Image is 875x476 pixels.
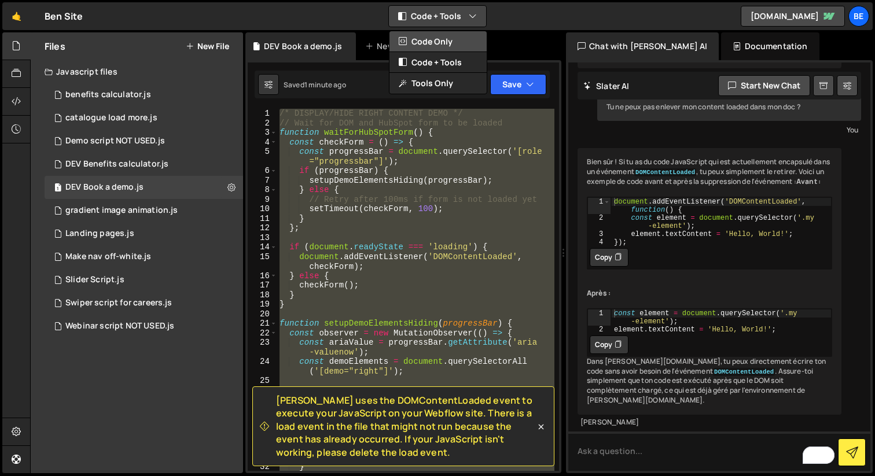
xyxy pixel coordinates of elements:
div: 11 [248,214,277,224]
div: You [600,124,858,136]
div: 1 [588,309,611,326]
div: 12 [248,223,277,233]
div: Tu ne peux pas enlever mon content loaded dans mon doc ? [597,93,861,121]
code: DOMContentLoaded [634,168,696,176]
div: 32 [248,462,277,472]
div: 27 [248,395,277,405]
div: 2 [588,214,611,230]
div: 17 [248,281,277,290]
div: [PERSON_NAME] [580,71,839,81]
div: 7 [248,176,277,186]
div: 4080/9033.js [45,130,243,153]
div: Chat with [PERSON_NAME] AI [566,32,719,60]
button: Copy [590,335,628,354]
div: 4080/18124.js [45,315,243,338]
code: DOMContentLoaded [713,368,775,376]
div: 4 [588,238,611,246]
div: Webinar script NOT USED.js [65,321,174,331]
div: 4080/47789.js [45,176,243,199]
div: 4080/8943.js [45,83,243,106]
button: Start new chat [718,75,810,96]
button: Code + Tools [389,52,487,73]
div: 25 [248,376,277,386]
div: benefits calculator.js [65,90,151,100]
div: 20 [248,309,277,319]
div: 4080/8112.js [45,222,243,245]
div: gradient image animation.js [65,205,178,216]
div: 6 [248,166,277,176]
div: Bien sûr ! Si tu as du code JavaScript qui est actuellement encapsulé dans un événement , tu peux... [578,148,841,414]
div: 23 [248,338,277,357]
div: [PERSON_NAME] [580,418,839,427]
div: Landing pages.js [65,228,134,239]
div: catalogue load more.js [65,113,157,123]
div: 13 [248,233,277,243]
div: DEV Benefits calculator.js [65,159,168,169]
a: [DOMAIN_NAME] [741,6,845,27]
div: 4080/22835.js [45,153,243,176]
div: 31 [248,443,277,462]
div: 24 [248,357,277,376]
button: Code Only [389,31,487,52]
div: 15 [248,252,277,271]
button: Copy [590,248,628,267]
div: 4080/7185.js [45,268,243,291]
div: 9 [248,195,277,205]
div: Demo script NOT USED.js [65,136,165,146]
div: 1 minute ago [304,80,346,90]
div: 2 [588,326,611,334]
strong: Après : [587,288,611,298]
div: 18 [248,290,277,300]
div: 1 [248,109,277,119]
div: 4 [248,138,277,147]
div: 4080/9470.js [45,106,243,130]
button: Tools Only [389,73,487,94]
a: 🤙 [2,2,31,30]
span: [PERSON_NAME] uses the DOMContentLoaded event to execute your JavaScript on your Webflow site. Th... [276,394,535,459]
div: Javascript files [31,60,243,83]
span: 1 [54,184,61,193]
div: 29 [248,424,277,434]
div: Ben Site [45,9,83,23]
div: 5 [248,147,277,166]
div: 28 [248,405,277,424]
div: 8 [248,185,277,195]
textarea: To enrich screen reader interactions, please activate Accessibility in Grammarly extension settings [568,431,870,471]
div: 4080/7428.js [45,245,243,268]
a: Be [848,6,869,27]
div: 19 [248,300,277,309]
div: Documentation [721,32,819,60]
div: DEV Book a demo.js [65,182,144,193]
div: Swiper script for careers.js [65,298,172,308]
strong: Avant : [796,176,821,186]
h2: Files [45,40,65,53]
div: 3 [588,230,611,238]
div: 3 [248,128,277,138]
h2: Slater AI [583,80,630,91]
div: 4080/8803.js [45,291,243,315]
div: 21 [248,319,277,329]
div: 16 [248,271,277,281]
div: 30 [248,433,277,443]
div: 22 [248,329,277,338]
button: New File [186,42,229,51]
div: 14 [248,242,277,252]
div: 10 [248,204,277,214]
div: Saved [284,80,346,90]
button: Code + Tools [389,6,486,27]
div: 26 [248,386,277,396]
button: Save [490,74,546,95]
div: 2 [248,119,277,128]
div: DEV Book a demo.js [264,40,342,52]
div: Make nav off-white.js [65,252,151,262]
div: 4080/13954.js [45,199,243,222]
div: 1 [588,198,611,214]
div: New File [365,40,414,52]
div: Slider Script.js [65,275,124,285]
